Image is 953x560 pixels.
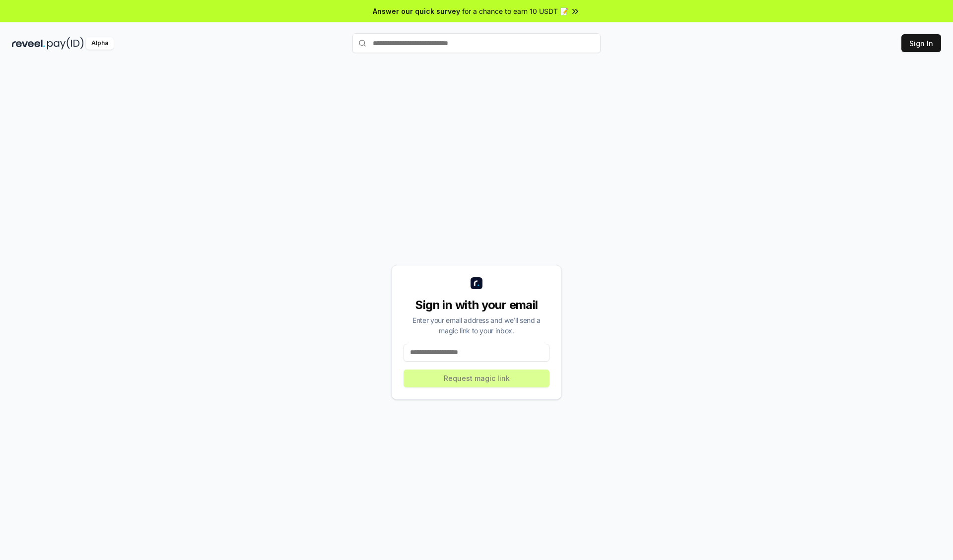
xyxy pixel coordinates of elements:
div: Sign in with your email [404,297,549,313]
img: pay_id [47,37,84,50]
button: Sign In [901,34,941,52]
img: logo_small [471,277,482,289]
div: Enter your email address and we’ll send a magic link to your inbox. [404,315,549,336]
div: Alpha [86,37,114,50]
img: reveel_dark [12,37,45,50]
span: Answer our quick survey [373,6,460,16]
span: for a chance to earn 10 USDT 📝 [462,6,568,16]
